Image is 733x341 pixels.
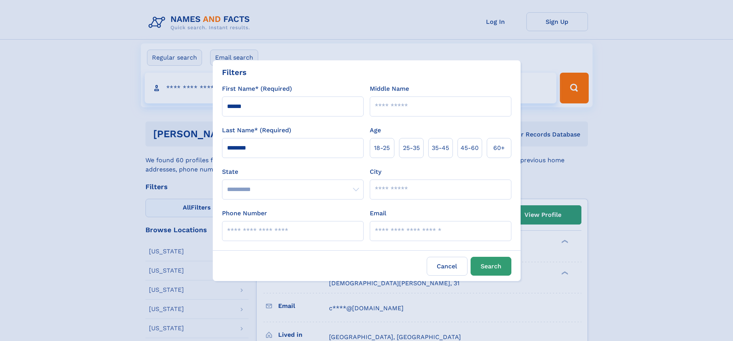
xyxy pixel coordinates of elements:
[370,84,409,93] label: Middle Name
[403,143,420,153] span: 25‑35
[222,126,291,135] label: Last Name* (Required)
[461,143,479,153] span: 45‑60
[432,143,449,153] span: 35‑45
[427,257,468,276] label: Cancel
[493,143,505,153] span: 60+
[222,167,364,176] label: State
[222,67,247,78] div: Filters
[222,84,292,93] label: First Name* (Required)
[374,143,390,153] span: 18‑25
[471,257,511,276] button: Search
[222,209,267,218] label: Phone Number
[370,126,381,135] label: Age
[370,167,381,176] label: City
[370,209,386,218] label: Email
